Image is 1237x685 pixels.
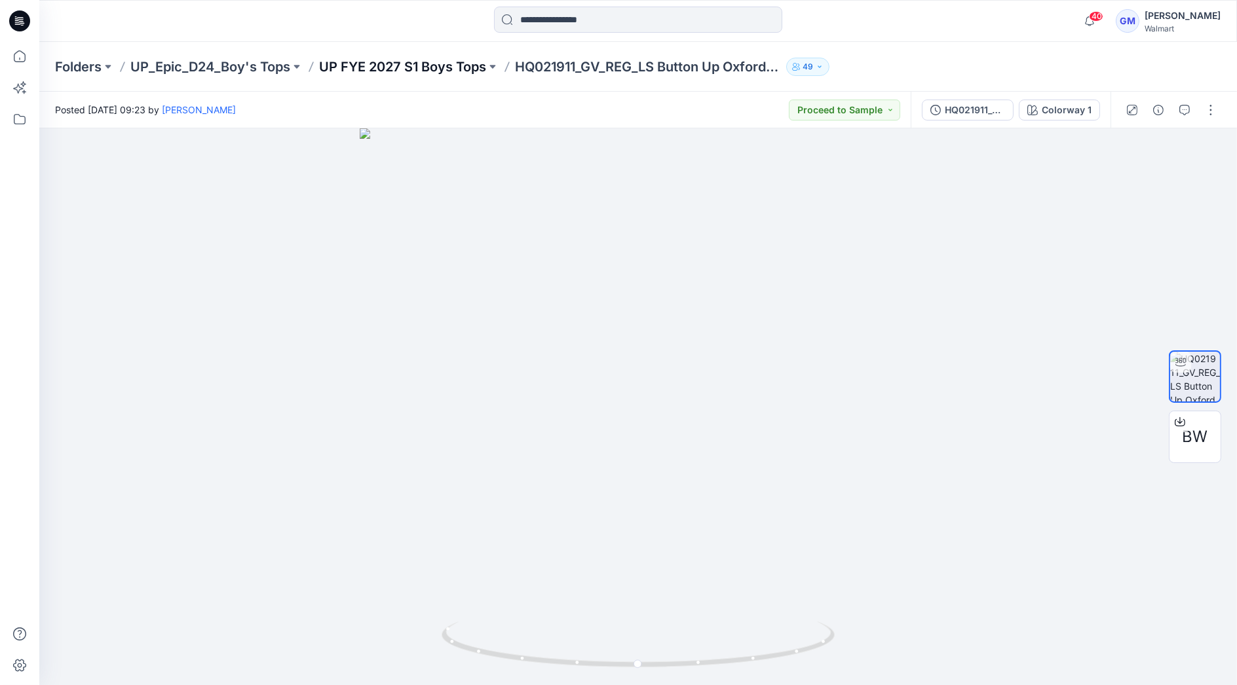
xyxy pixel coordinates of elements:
[1042,103,1092,117] div: Colorway 1
[1019,100,1100,120] button: Colorway 1
[130,58,290,76] a: UP_Epic_D24_Boy's Tops
[1148,100,1169,120] button: Details
[515,58,781,76] p: HQ021911_GV_REG_LS Button Up Oxford Shirt
[1145,24,1221,33] div: Walmart
[1170,352,1220,401] img: HQ021911_GV_REG_LS Button Up Oxford Shirt
[786,58,829,76] button: 49
[1145,8,1221,24] div: [PERSON_NAME]
[803,60,813,74] p: 49
[319,58,486,76] a: UP FYE 2027 S1 Boys Tops
[1183,425,1208,449] span: BW
[1089,11,1103,22] span: 40
[55,58,102,76] a: Folders
[922,100,1014,120] button: HQ021911_GV_REG_LS Button Up Oxford Shirt
[55,103,236,117] span: Posted [DATE] 09:23 by
[1116,9,1139,33] div: GM
[162,104,236,115] a: [PERSON_NAME]
[945,103,1005,117] div: HQ021911_GV_REG_LS Button Up Oxford Shirt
